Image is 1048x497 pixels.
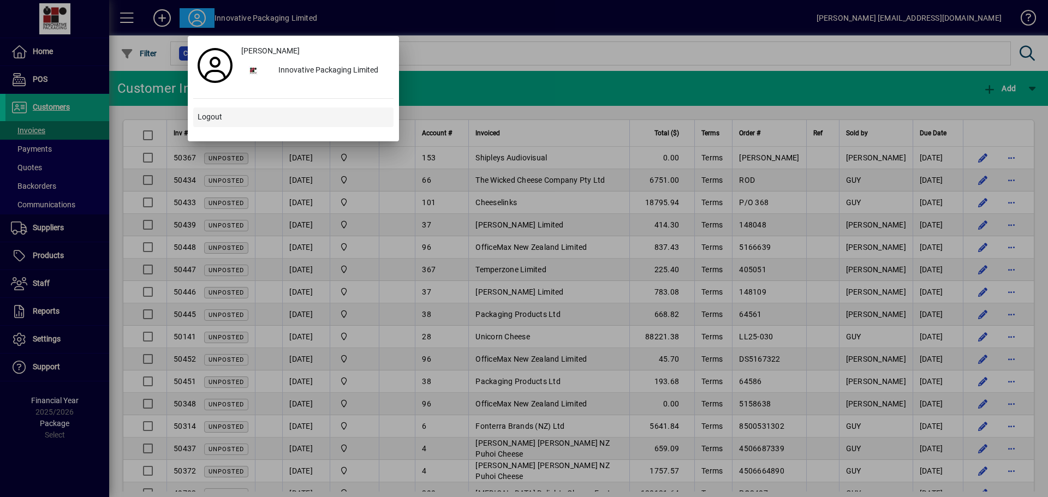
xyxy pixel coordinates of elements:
a: [PERSON_NAME] [237,41,394,61]
button: Logout [193,107,394,127]
span: Logout [198,111,222,123]
a: Profile [193,56,237,75]
div: Innovative Packaging Limited [270,61,394,81]
button: Innovative Packaging Limited [237,61,394,81]
span: [PERSON_NAME] [241,45,300,57]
